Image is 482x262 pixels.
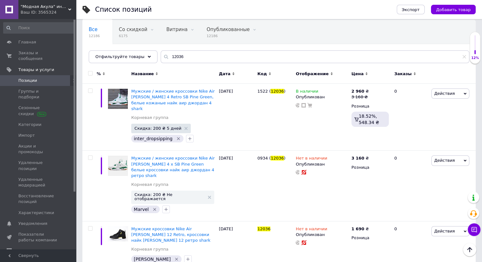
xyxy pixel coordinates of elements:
[463,243,476,256] button: Наверх
[131,115,168,121] a: Корневая группа
[351,156,364,160] b: 3 160
[351,89,364,94] b: 2 960
[18,88,59,100] span: Группы и подборки
[134,193,204,201] span: Скидка: 200 ₴ Не отображается
[18,122,42,128] span: Категории
[18,210,54,216] span: Характеристики
[436,7,471,12] span: Добавить товар
[431,5,476,14] button: Добавить товар
[257,89,271,94] span: 1522 (
[108,88,128,109] img: Мужские / женские кроссовки Nike Air Jordan 4 Retro SB Pine Green, белые кожаные найк аир джордан...
[131,71,154,77] span: Название
[174,257,179,262] svg: Удалить метку
[296,232,348,238] div: Опубликован
[18,248,35,254] span: Отзывы
[119,34,147,38] span: 6175
[296,89,318,95] span: В наличии
[134,136,172,141] span: inter_dropsipping
[397,5,425,14] button: Экспорт
[351,103,389,109] div: Розница
[296,156,327,162] span: Нет в наличии
[434,158,455,163] span: Действия
[108,226,128,242] img: Мужские кроссовки Nike Air Jordan 12 Retro, кроссовки найк аир джордан 12 ретро shark
[351,226,364,231] b: 1 690
[390,151,430,221] div: 0
[434,229,455,233] span: Действия
[3,22,75,34] input: Поиск
[89,27,98,32] span: Все
[351,155,369,161] div: ₴
[95,6,152,13] div: Список позиций
[108,155,128,176] img: Мужские / женские кроссовки Nike Air Jordan 4 x SB Pine Green белые кроссовки найк аир джордан 4 ...
[351,88,369,94] div: ₴
[131,89,215,111] a: Мужские / женские кроссовки Nike Air [PERSON_NAME] 4 Retro SB Pine Green, белые кожаные найк аир ...
[470,56,480,60] div: 12%
[176,136,181,141] svg: Удалить метку
[131,246,168,252] a: Корневая группа
[131,182,168,187] a: Корневая группа
[394,71,412,77] span: Заказы
[402,7,420,12] span: Экспорт
[257,226,270,231] span: 12036
[257,71,267,77] span: Код
[134,207,149,212] span: Marvel
[166,27,188,32] span: Витрина
[95,54,145,59] span: Отфильтруйте товары
[217,151,256,221] div: [DATE]
[18,177,59,188] span: Удаленные модерацией
[161,50,469,63] input: Поиск по названию позиции, артикулу и поисковым запросам
[89,51,111,56] span: Скрытые
[18,133,35,138] span: Импорт
[284,89,286,94] span: )
[468,223,480,236] button: Чат с покупателем
[207,34,250,38] span: 12186
[257,156,271,160] span: 0934 (
[359,114,379,125] span: 18.52%, 548.34 ₴
[97,71,101,77] span: %
[296,71,328,77] span: Отображение
[89,34,100,38] span: 12186
[18,193,59,205] span: Восстановление позиций
[21,4,68,10] span: "Модная Акула" интернет магазин одежды и обуви
[296,94,348,100] div: Опубликован
[134,257,170,262] span: [PERSON_NAME]
[351,226,369,232] div: ₴
[131,226,210,243] a: Мужские кроссовки Nike Air [PERSON_NAME] 12 Retro, кроссовки найк [PERSON_NAME] 12 ретро shark
[18,232,59,243] span: Показатели работы компании
[390,84,430,151] div: 0
[351,71,364,77] span: Цена
[21,10,76,15] div: Ваш ID: 3565324
[18,67,54,73] span: Товары и услуги
[18,50,59,62] span: Заказы и сообщения
[284,156,286,160] span: )
[131,156,215,178] a: Мужские / женские кроссовки Nike Air [PERSON_NAME] 4 x SB Pine Green белые кроссовки найк аир джо...
[152,207,157,212] svg: Удалить метку
[119,27,147,32] span: Со скидкой
[18,78,37,83] span: Позиции
[18,221,47,226] span: Уведомления
[18,39,36,45] span: Главная
[18,160,59,171] span: Удаленные позиции
[219,71,231,77] span: Дата
[134,126,181,130] span: Скидка: 200 ₴ 5 дней
[351,94,369,100] div: 3 160 ₴
[207,27,250,32] span: Опубликованные
[296,226,327,233] span: Нет в наличии
[217,84,256,151] div: [DATE]
[271,89,284,94] span: 12036
[271,156,284,160] span: 12036
[351,235,389,241] div: Розница
[296,161,348,167] div: Опубликован
[18,105,59,116] span: Сезонные скидки
[18,143,59,155] span: Акции и промокоды
[434,91,455,96] span: Действия
[351,165,389,170] div: Розница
